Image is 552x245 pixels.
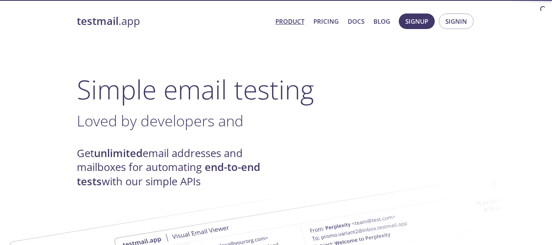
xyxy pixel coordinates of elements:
span: Signup [405,16,428,27]
h1: Simple email testing [77,74,476,105]
h4: Get email addresses and mailboxes for automating with our simple APIs [77,146,276,189]
span: Signin [445,16,467,27]
a: Docs [348,16,364,27]
button: Signup [399,13,435,29]
button: Signin [439,13,474,29]
strong: testmail [77,14,118,28]
span: Loved by developers and [77,110,244,131]
a: Pricing [313,16,339,27]
a: Blog [373,16,390,27]
strong: end-to-end tests [77,160,260,188]
strong: unlimited [94,146,143,160]
a: testmail.app [77,14,269,28]
a: Product [275,16,304,27]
